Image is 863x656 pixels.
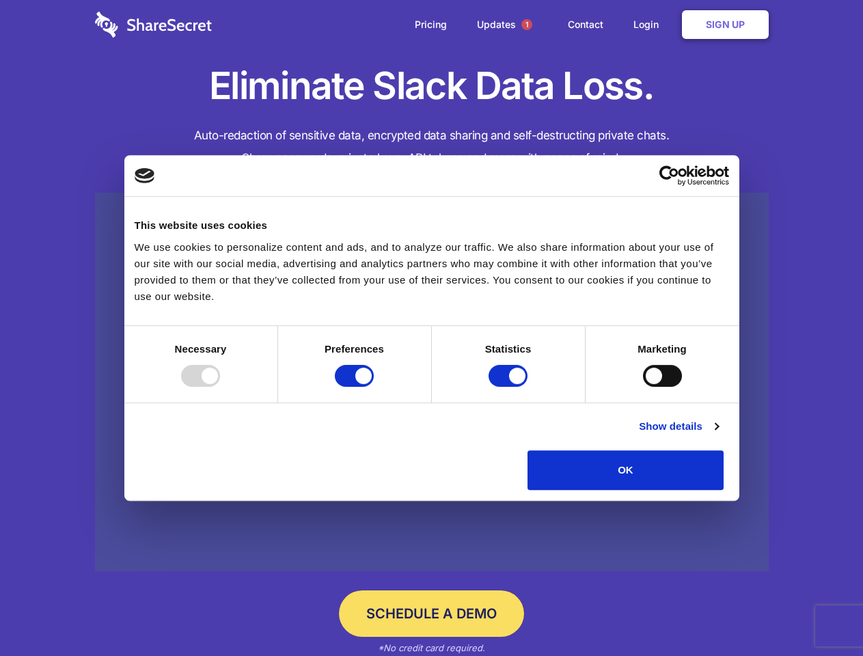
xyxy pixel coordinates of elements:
strong: Preferences [325,343,384,355]
a: Login [620,3,679,46]
h1: Eliminate Slack Data Loss. [95,61,769,111]
em: *No credit card required. [378,642,485,653]
a: Show details [639,418,718,435]
button: OK [528,450,724,490]
h4: Auto-redaction of sensitive data, encrypted data sharing and self-destructing private chats. Shar... [95,124,769,169]
div: This website uses cookies [135,217,729,234]
a: Pricing [401,3,461,46]
div: We use cookies to personalize content and ads, and to analyze our traffic. We also share informat... [135,239,729,305]
a: Contact [554,3,617,46]
span: 1 [521,19,532,30]
strong: Necessary [175,343,227,355]
a: Schedule a Demo [339,590,524,637]
img: logo [135,168,155,183]
strong: Marketing [638,343,687,355]
a: Sign Up [682,10,769,39]
a: Wistia video thumbnail [95,193,769,572]
a: Usercentrics Cookiebot - opens in a new window [609,165,729,186]
strong: Statistics [485,343,532,355]
img: logo-wordmark-white-trans-d4663122ce5f474addd5e946df7df03e33cb6a1c49d2221995e7729f52c070b2.svg [95,12,212,38]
